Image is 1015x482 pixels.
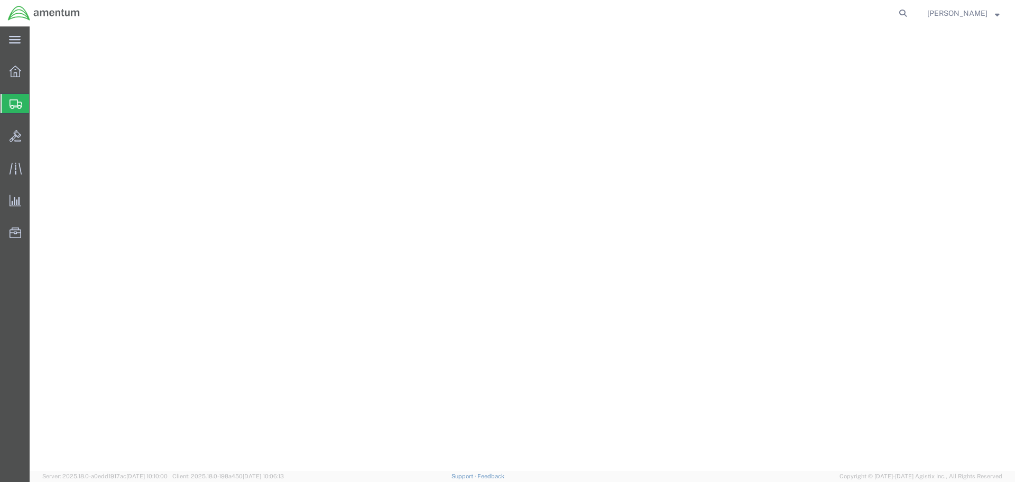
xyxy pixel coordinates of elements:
a: Support [451,473,478,479]
a: Feedback [477,473,504,479]
span: Client: 2025.18.0-198a450 [172,473,284,479]
span: [DATE] 10:06:13 [243,473,284,479]
span: Server: 2025.18.0-a0edd1917ac [42,473,168,479]
span: [DATE] 10:10:00 [126,473,168,479]
iframe: FS Legacy Container [30,26,1015,471]
span: Copyright © [DATE]-[DATE] Agistix Inc., All Rights Reserved [839,472,1002,481]
button: [PERSON_NAME] [927,7,1000,20]
img: logo [7,5,80,21]
span: Andrew Forber [927,7,988,19]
